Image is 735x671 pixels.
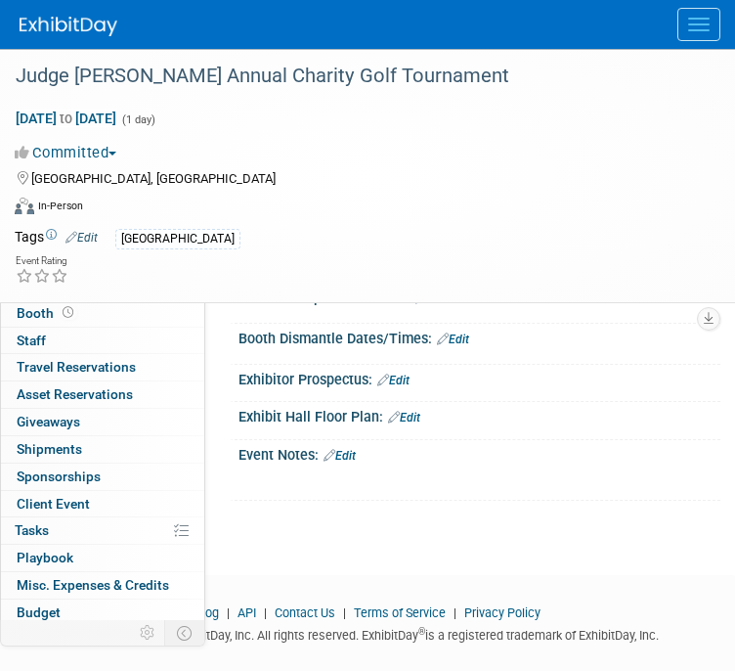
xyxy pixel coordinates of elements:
[1,436,204,463] a: Shipments
[238,324,720,349] div: Booth Dismantle Dates/Times:
[17,414,80,429] span: Giveaways
[20,17,117,36] img: ExhibitDay
[324,449,356,463] a: Edit
[1,517,204,544] a: Tasks
[17,359,136,375] span: Travel Reservations
[17,469,101,484] span: Sponsorships
[15,110,117,127] span: [DATE] [DATE]
[15,198,34,213] img: Format-Inperson.png
[120,113,155,126] span: (1 day)
[338,605,351,620] span: |
[17,441,82,457] span: Shipments
[17,305,77,321] span: Booth
[17,550,73,565] span: Playbook
[1,491,204,517] a: Client Event
[238,402,720,427] div: Exhibit Hall Floor Plan:
[17,333,46,348] span: Staff
[17,604,61,620] span: Budget
[238,440,720,466] div: Event Notes:
[259,605,272,620] span: |
[17,496,90,512] span: Client Event
[165,620,205,646] td: Toggle Event Tabs
[15,143,124,163] button: Committed
[354,605,446,620] a: Terms of Service
[238,365,720,390] div: Exhibitor Prospectus:
[65,231,98,245] a: Edit
[15,622,720,645] div: Copyright © 2025 ExhibitDay, Inc. All rights reserved. ExhibitDay is a registered trademark of Ex...
[377,374,410,387] a: Edit
[275,605,335,620] a: Contact Us
[238,605,256,620] a: API
[17,386,133,402] span: Asset Reservations
[17,577,169,593] span: Misc. Expenses & Credits
[59,305,77,320] span: Booth not reserved yet
[57,111,75,126] span: to
[115,229,240,249] div: [GEOGRAPHIC_DATA]
[418,626,425,637] sup: ®
[15,522,49,538] span: Tasks
[15,195,696,224] div: Event Format
[1,328,204,354] a: Staff
[9,59,696,94] div: Judge [PERSON_NAME] Annual Charity Golf Tournament
[1,409,204,435] a: Giveaways
[222,605,235,620] span: |
[1,572,204,599] a: Misc. Expenses & Credits
[1,300,204,327] a: Booth
[131,620,165,646] td: Personalize Event Tab Strip
[31,171,276,186] span: [GEOGRAPHIC_DATA], [GEOGRAPHIC_DATA]
[449,605,461,620] span: |
[1,464,204,490] a: Sponsorships
[677,8,720,41] button: Menu
[195,605,219,620] a: Blog
[1,354,204,380] a: Travel Reservations
[1,600,204,626] a: Budget
[437,333,469,346] a: Edit
[16,256,68,266] div: Event Rating
[37,199,83,213] div: In-Person
[15,227,98,249] td: Tags
[1,545,204,571] a: Playbook
[464,605,540,620] a: Privacy Policy
[1,381,204,408] a: Asset Reservations
[388,411,420,425] a: Edit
